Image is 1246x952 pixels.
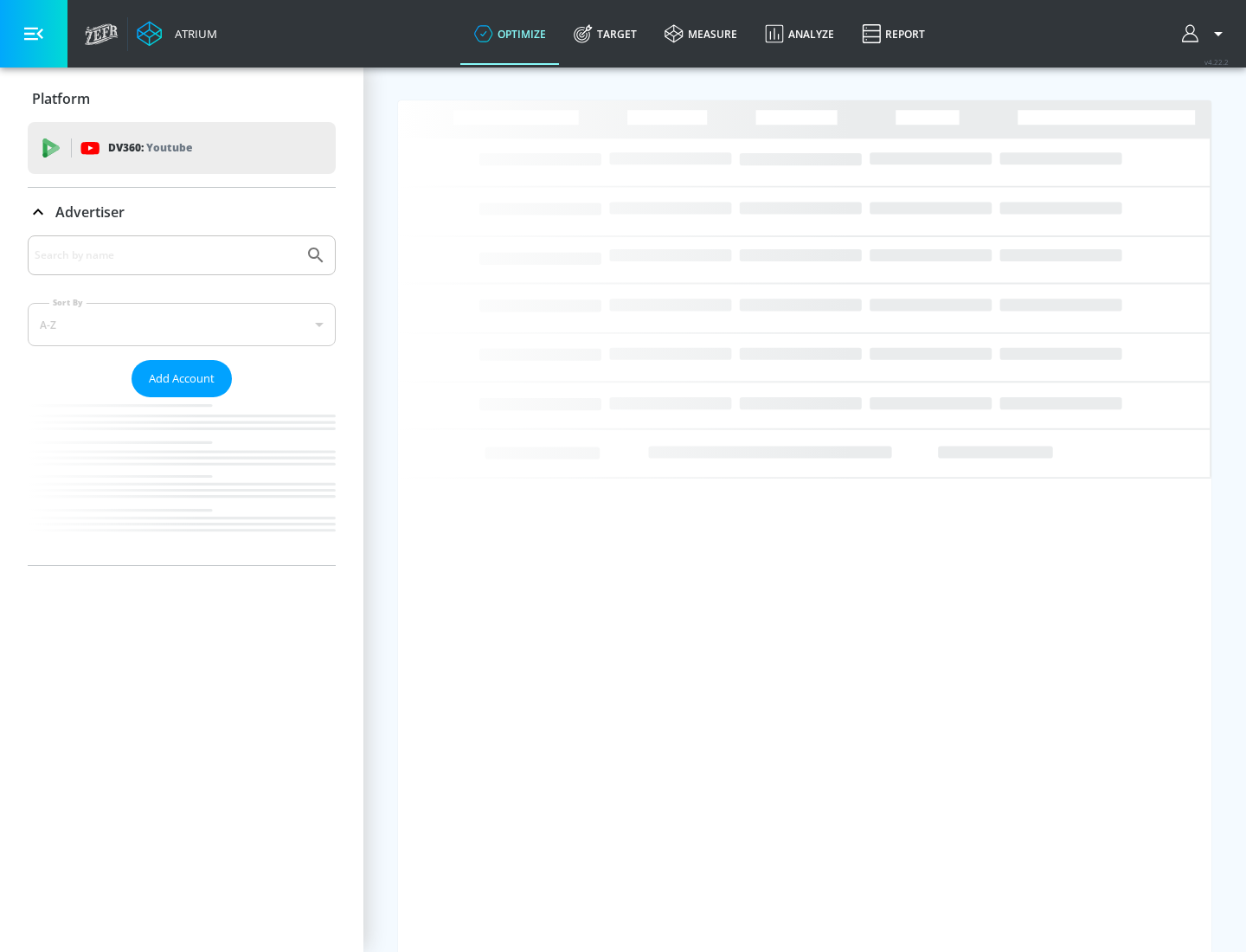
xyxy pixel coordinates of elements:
[137,21,217,47] a: Atrium
[149,369,215,389] span: Add Account
[28,235,336,565] div: Advertiser
[55,203,125,222] p: Advertiser
[32,89,90,108] p: Platform
[28,74,336,123] div: Platform
[35,244,297,267] input: Search by name
[848,3,939,65] a: Report
[1204,57,1229,67] span: v 4.22.2
[751,3,848,65] a: Analyze
[49,297,87,308] label: Sort By
[168,26,217,42] div: Atrium
[28,303,336,346] div: A-Z
[132,360,232,397] button: Add Account
[460,3,560,65] a: optimize
[651,3,751,65] a: measure
[28,188,336,236] div: Advertiser
[560,3,651,65] a: Target
[146,138,192,157] p: Youtube
[28,122,336,174] div: DV360: Youtube
[28,397,336,565] nav: list of Advertiser
[108,138,192,158] p: DV360:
